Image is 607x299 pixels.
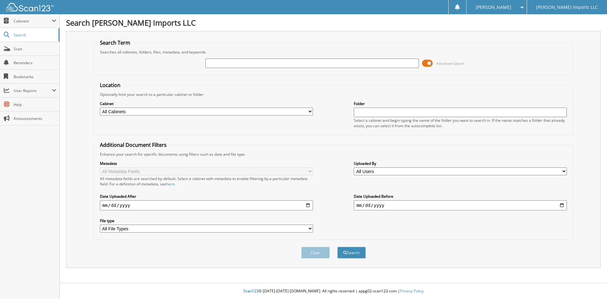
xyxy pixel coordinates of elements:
[97,152,570,157] div: Enhance your search for specific documents using filters such as date and file type.
[97,141,170,148] legend: Additional Document Filters
[14,18,52,24] span: Cabinets
[166,181,175,187] a: here
[60,283,607,299] div: © [DATE]-[DATE] [DOMAIN_NAME]. All rights reserved | appg02-scan123-com |
[100,101,313,106] label: Cabinet
[14,60,56,65] span: Reminders
[14,88,52,93] span: User Reports
[14,116,56,121] span: Announcements
[97,49,570,55] div: Searches all cabinets, folders, files, metadata, and keywords
[100,176,313,187] div: All metadata fields are searched by default. Select a cabinet with metadata to enable filtering b...
[14,46,56,52] span: Scan
[436,61,464,66] span: Advanced Search
[97,39,133,46] legend: Search Term
[100,161,313,166] label: Metadata
[14,102,56,107] span: Help
[100,218,313,223] label: File type
[301,247,330,259] button: Clear
[354,161,567,166] label: Uploaded By
[354,118,567,128] div: Select a cabinet and begin typing the name of the folder you want to search in. If the name match...
[97,82,124,89] legend: Location
[337,247,366,259] button: Search
[14,32,55,38] span: Search
[14,74,56,79] span: Bookmarks
[400,288,424,294] a: Privacy Policy
[6,3,54,11] img: scan123-logo-white.svg
[66,17,601,28] h1: Search [PERSON_NAME] Imports LLC
[476,5,511,9] span: [PERSON_NAME]
[243,288,259,294] span: Scan123
[100,194,313,199] label: Date Uploaded After
[354,194,567,199] label: Date Uploaded Before
[100,200,313,210] input: start
[536,5,598,9] span: [PERSON_NAME] Imports LLC
[97,92,570,97] div: Optionally limit your search to a particular cabinet or folder
[354,200,567,210] input: end
[354,101,567,106] label: Folder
